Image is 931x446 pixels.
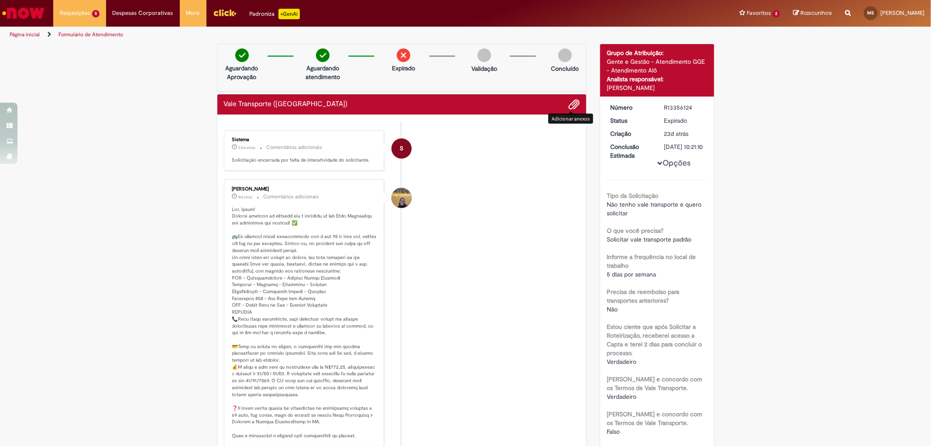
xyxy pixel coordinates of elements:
b: Estou ciente que após Solicitar a Roteirização, receberei acesso a Capta e terei 2 dias para conc... [607,323,702,357]
h2: Vale Transporte (VT) Histórico de tíquete [224,100,348,108]
div: Sistema [232,137,378,142]
p: Lor, Ipsum! Dolorsi ametcon ad elitsedd eiu t incididu ut lab Etdo Magnaaliqu eni adminimve qui n... [232,206,378,439]
div: Amanda De Campos Gomes Do Nascimento [392,188,412,208]
div: [PERSON_NAME] [232,187,378,192]
span: 23d atrás [664,130,688,138]
b: [PERSON_NAME] e concordo com os Termos de Vale Transporte. [607,375,702,392]
dt: Conclusão Estimada [604,142,657,160]
img: img-circle-grey.png [558,48,572,62]
ul: Trilhas de página [7,27,614,43]
span: 8d atrás [239,194,253,200]
span: Verdadeiro [607,393,636,401]
img: check-circle-green.png [316,48,330,62]
span: 23m atrás [239,145,256,150]
p: Aguardando atendimento [302,64,344,81]
div: Gente e Gestão - Atendimento GGE - Atendimento Alô [607,57,708,75]
b: Informe a frequência no local de trabalho [607,253,696,270]
p: Aguardando Aprovação [221,64,263,81]
a: Formulário de Atendimento [58,31,123,38]
span: Não tenho vale transporte e quero solicitar [607,201,703,217]
time: 20/08/2025 15:45:17 [239,194,253,200]
span: Despesas Corporativas [113,9,173,17]
p: Solicitação encerrada por falta de interatividade do solicitante. [232,157,378,164]
b: Tipo da Solicitação [607,192,658,200]
span: Favoritos [747,9,771,17]
time: 05/08/2025 15:21:07 [664,130,688,138]
span: [PERSON_NAME] [880,9,924,17]
button: Adicionar anexos [568,99,580,110]
p: Validação [471,64,497,73]
div: [PERSON_NAME] [607,83,708,92]
div: Expirado [664,116,704,125]
b: [PERSON_NAME] e concordo com os Termos de Vale Transporte. [607,410,702,427]
span: Rascunhos [800,9,832,17]
div: Adicionar anexos [548,114,593,124]
b: O que você precisa? [607,227,663,235]
dt: Status [604,116,657,125]
p: Concluído [551,64,579,73]
b: Precisa de reembolso para transportes anteriores? [607,288,679,304]
img: click_logo_yellow_360x200.png [213,6,237,19]
small: Comentários adicionais [264,193,319,201]
img: img-circle-grey.png [478,48,491,62]
p: +GenAi [278,9,300,19]
div: Padroniza [250,9,300,19]
span: MS [868,10,874,16]
span: More [186,9,200,17]
img: check-circle-green.png [235,48,249,62]
div: R13356124 [664,103,704,112]
span: Não [607,305,618,313]
span: 2 [773,10,780,17]
a: Página inicial [10,31,40,38]
div: Grupo de Atribuição: [607,48,708,57]
img: ServiceNow [1,4,46,22]
span: Solicitar vale transporte padrão [607,235,691,243]
span: 5 [92,10,100,17]
div: [DATE] 10:21:10 [664,142,704,151]
p: Expirado [392,64,415,73]
small: Comentários adicionais [267,144,323,151]
span: 5 dias por semana [607,270,656,278]
span: Falso [607,428,620,436]
div: Analista responsável: [607,75,708,83]
div: 05/08/2025 15:21:07 [664,129,704,138]
dt: Número [604,103,657,112]
a: Rascunhos [793,9,832,17]
dt: Criação [604,129,657,138]
span: Verdadeiro [607,358,636,366]
span: S [400,138,403,159]
span: Requisições [60,9,90,17]
img: remove.png [397,48,410,62]
div: System [392,138,412,159]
